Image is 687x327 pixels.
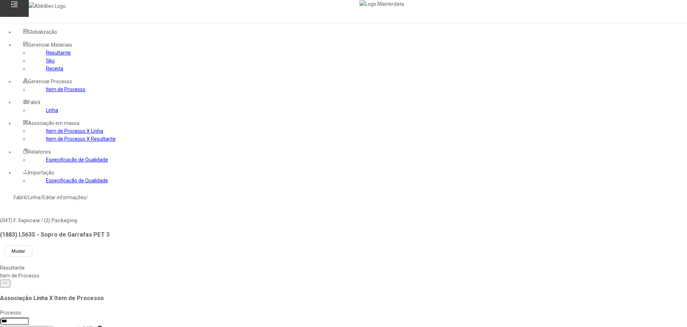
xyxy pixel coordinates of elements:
[14,195,26,200] a: Fabril
[28,29,57,35] span: Globalização
[29,2,66,10] img: AbInBev Logo
[46,87,85,92] a: Item de Processo
[46,136,116,142] a: Item de Processo X Resultante
[28,99,40,105] span: Fabril
[46,66,63,71] a: Receita
[28,79,72,84] span: Gerenciar Processo
[46,50,71,56] a: Resultante
[28,195,40,200] a: Linha
[46,58,55,64] a: Sku
[42,195,86,200] a: Editar informações
[46,107,58,113] a: Linha
[46,178,108,183] a: Especificação de Qualidade
[28,149,51,155] span: Relatórios
[26,195,28,200] nz-breadcrumb-separator: /
[86,195,88,200] nz-breadcrumb-separator: /
[4,245,32,257] button: Mudar
[46,128,103,134] a: Item de Processo X Linha
[40,195,42,200] nz-breadcrumb-separator: /
[28,120,79,126] span: Associação em massa
[46,157,108,163] a: Especificação de Qualidade
[28,42,72,48] span: Gerenciar Materiais
[11,248,25,254] span: Mudar
[28,170,54,176] span: Importação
